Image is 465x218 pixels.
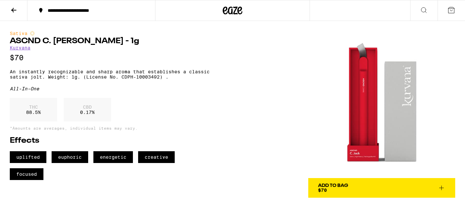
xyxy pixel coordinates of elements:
div: 0.17 % [64,98,111,121]
img: sativaColor.svg [30,31,35,36]
span: energetic [93,151,133,163]
div: 88.5 % [10,98,57,121]
p: CBD [80,104,95,110]
h1: ASCND C. [PERSON_NAME] - 1g [10,37,210,45]
img: Kurvana - ASCND C. Jack AIO - 1g [308,31,455,178]
p: An instantly recognizable and sharp aroma that establishes a classic sativa jolt. Weight: 1g. (Li... [10,69,210,80]
div: All-In-One [10,86,210,91]
a: Kurvana [10,45,30,50]
p: THC [26,104,41,110]
p: *Amounts are averages, individual items may vary. [10,126,210,130]
div: Sativa [10,31,210,36]
button: Add To Bag$70 [308,178,455,198]
p: $70 [10,54,210,62]
div: Add To Bag [318,183,348,188]
span: euphoric [52,151,88,163]
span: uplifted [10,151,46,163]
h2: Effects [10,137,210,145]
span: focused [10,168,43,180]
span: $70 [318,188,327,193]
span: creative [138,151,175,163]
